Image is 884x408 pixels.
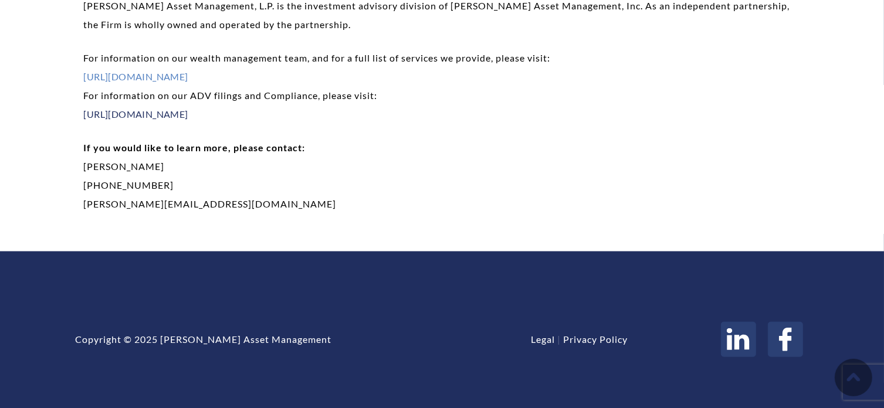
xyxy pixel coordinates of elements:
div: Copyright © 2025 [PERSON_NAME] Asset Management [76,334,486,345]
a: [URL][DOMAIN_NAME] [84,108,188,120]
strong: If you would like to learn more, please contact: [84,142,306,153]
p: For information on our wealth management team, and for a full list of services we provide, please... [84,49,801,124]
p: [PERSON_NAME] [PHONE_NUMBER] [PERSON_NAME][EMAIL_ADDRESS][DOMAIN_NAME] [84,138,801,213]
a: [URL][DOMAIN_NAME] [84,71,188,82]
a: Privacy Policy [563,334,628,345]
a: Legal [531,334,555,345]
span: | [557,334,561,345]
